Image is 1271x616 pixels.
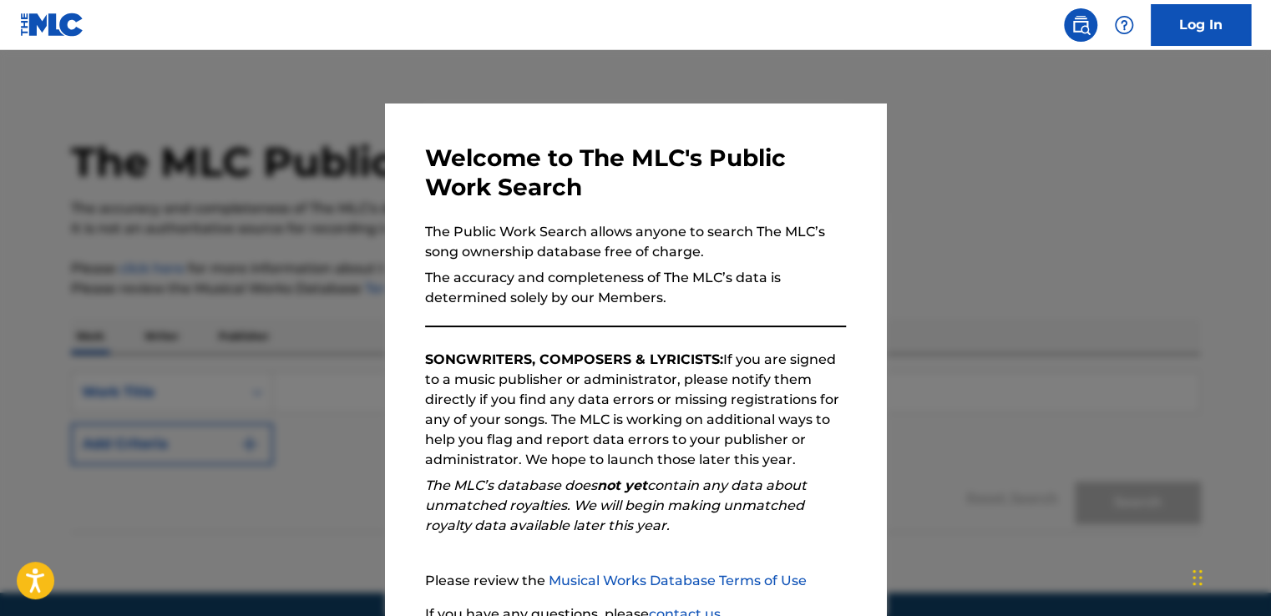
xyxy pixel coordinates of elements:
[1114,15,1134,35] img: help
[425,477,807,533] em: The MLC’s database does contain any data about unmatched royalties. We will begin making unmatche...
[425,351,723,367] strong: SONGWRITERS, COMPOSERS & LYRICISTS:
[1071,15,1091,35] img: search
[1193,553,1203,603] div: Drag
[425,350,846,470] p: If you are signed to a music publisher or administrator, please notify them directly if you find ...
[1187,536,1271,616] iframe: Chat Widget
[1064,8,1097,42] a: Public Search
[1151,4,1251,46] a: Log In
[20,13,84,37] img: MLC Logo
[1107,8,1141,42] div: Help
[425,222,846,262] p: The Public Work Search allows anyone to search The MLC’s song ownership database free of charge.
[425,571,846,591] p: Please review the
[425,268,846,308] p: The accuracy and completeness of The MLC’s data is determined solely by our Members.
[425,144,846,202] h3: Welcome to The MLC's Public Work Search
[597,477,647,493] strong: not yet
[549,573,807,588] a: Musical Works Database Terms of Use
